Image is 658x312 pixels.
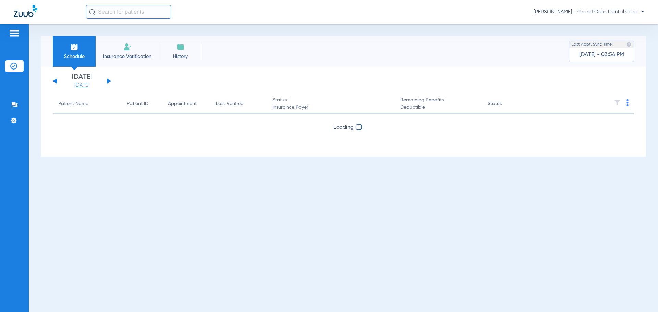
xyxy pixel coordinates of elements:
div: Appointment [168,100,197,108]
span: Schedule [58,53,90,60]
img: History [176,43,185,51]
div: Last Verified [216,100,261,108]
div: Patient Name [58,100,88,108]
img: hamburger-icon [9,29,20,37]
span: Insurance Verification [101,53,154,60]
span: Loading [333,125,354,130]
div: Patient ID [127,100,148,108]
span: History [164,53,197,60]
img: Schedule [70,43,78,51]
th: Status | [267,95,395,114]
img: Manual Insurance Verification [123,43,132,51]
input: Search for patients [86,5,171,19]
img: filter.svg [614,99,621,106]
div: Patient Name [58,100,116,108]
span: Insurance Payer [272,104,389,111]
img: group-dot-blue.svg [626,99,629,106]
th: Status [482,95,528,114]
li: [DATE] [61,74,102,89]
span: Deductible [400,104,476,111]
img: Search Icon [89,9,95,15]
div: Last Verified [216,100,244,108]
div: Patient ID [127,100,157,108]
span: [DATE] - 03:54 PM [579,51,624,58]
a: [DATE] [61,82,102,89]
img: Zuub Logo [14,5,37,17]
img: last sync help info [626,42,631,47]
th: Remaining Benefits | [395,95,482,114]
span: Last Appt. Sync Time: [572,41,613,48]
div: Appointment [168,100,205,108]
span: [PERSON_NAME] - Grand Oaks Dental Care [534,9,644,15]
